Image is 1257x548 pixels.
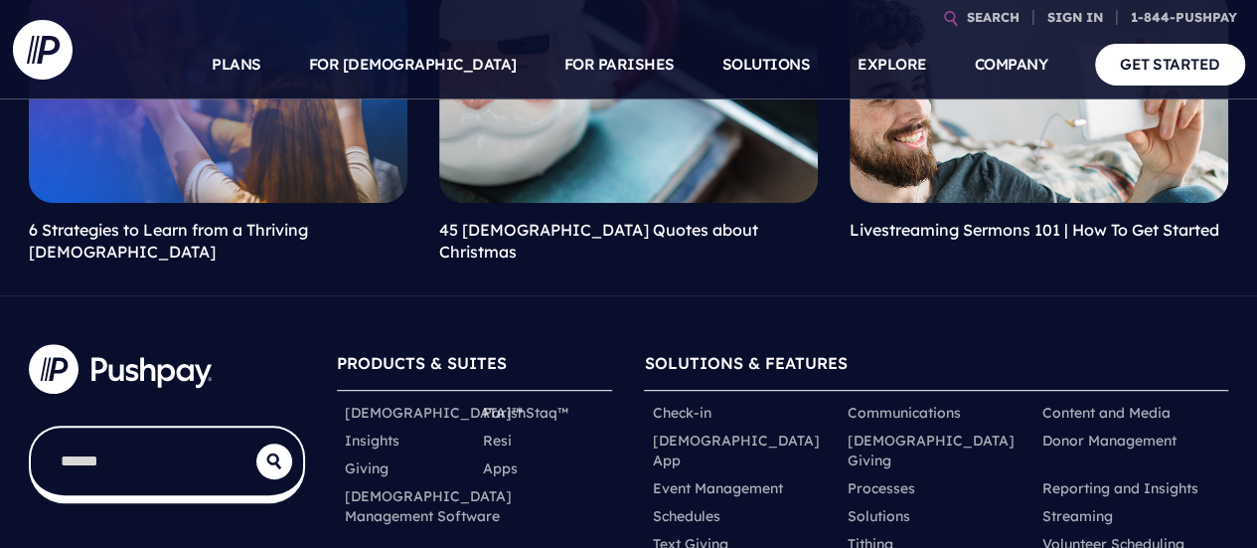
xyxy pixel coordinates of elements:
a: [DEMOGRAPHIC_DATA]™ [345,403,523,423]
a: [DEMOGRAPHIC_DATA] App [652,431,831,470]
a: COMPANY [975,30,1048,99]
a: Check-in [652,403,710,423]
a: FOR PARISHES [564,30,675,99]
a: [DEMOGRAPHIC_DATA] Giving [847,431,1025,470]
a: Apps [482,458,517,478]
a: Processes [847,478,914,498]
a: 6 Strategies to Learn from a Thriving [DEMOGRAPHIC_DATA] [29,220,308,262]
a: [DEMOGRAPHIC_DATA] Management Software [345,486,512,526]
a: Schedules [652,506,719,526]
a: Reporting and Insights [1041,478,1197,498]
a: Content and Media [1041,403,1170,423]
a: Solutions [847,506,909,526]
a: Livestreaming Sermons 101 | How To Get Started [850,220,1219,240]
h6: SOLUTIONS & FEATURES [644,344,1228,391]
a: Donor Management [1041,431,1176,451]
a: Streaming [1041,506,1112,526]
a: SOLUTIONS [722,30,811,99]
h6: PRODUCTS & SUITES [337,344,613,391]
a: ParishStaq™ [482,403,567,423]
a: Communications [847,403,960,423]
a: FOR [DEMOGRAPHIC_DATA] [309,30,517,99]
a: GET STARTED [1095,44,1245,85]
a: Insights [345,431,399,451]
a: 45 [DEMOGRAPHIC_DATA] Quotes about Christmas [439,220,758,262]
a: Event Management [652,478,782,498]
a: PLANS [212,30,261,99]
a: Resi [482,431,511,451]
a: Giving [345,458,389,478]
a: EXPLORE [858,30,927,99]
